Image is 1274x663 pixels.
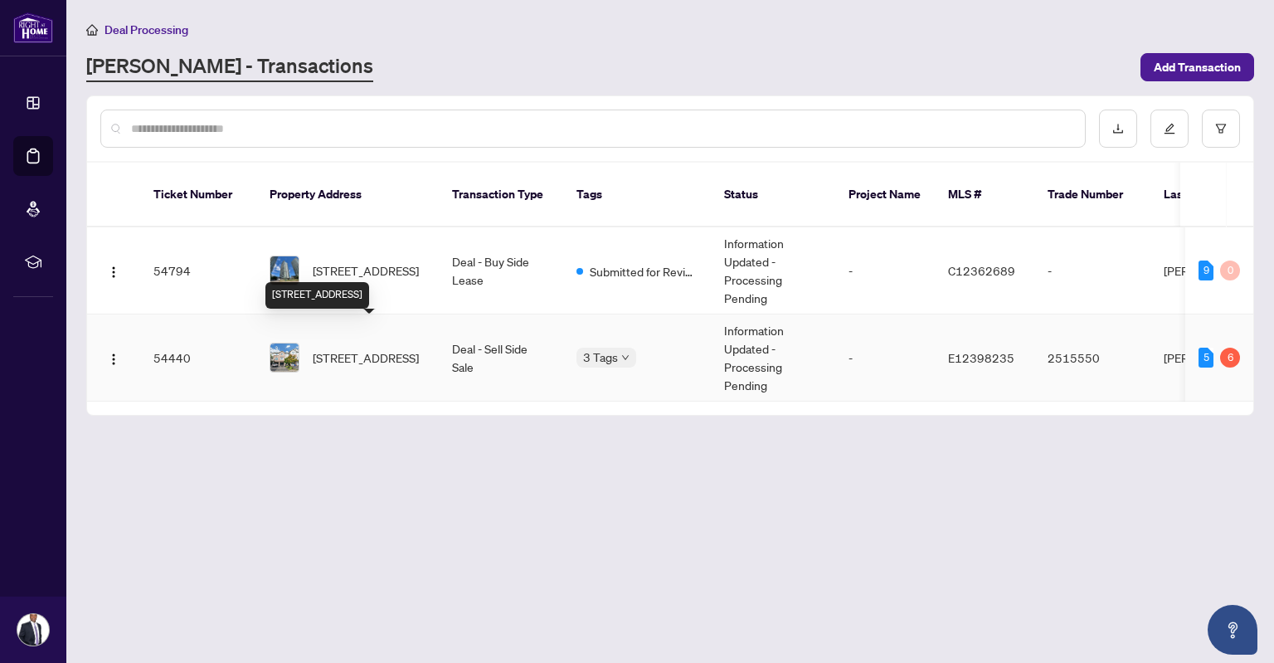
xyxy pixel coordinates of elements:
button: Logo [100,344,127,371]
td: Deal - Buy Side Lease [439,227,563,314]
td: Information Updated - Processing Pending [711,227,835,314]
img: Logo [107,353,120,366]
div: 5 [1199,348,1213,368]
button: edit [1150,110,1189,148]
span: filter [1215,123,1227,134]
span: edit [1164,123,1175,134]
th: Ticket Number [140,163,256,227]
th: Tags [563,163,711,227]
span: E12398235 [948,350,1014,365]
span: [STREET_ADDRESS] [313,261,419,280]
button: Add Transaction [1140,53,1254,81]
button: download [1099,110,1137,148]
td: - [835,314,935,402]
button: Logo [100,257,127,284]
img: Logo [107,266,120,279]
td: - [835,227,935,314]
span: Add Transaction [1154,54,1241,80]
button: Open asap [1208,605,1257,655]
div: 9 [1199,261,1213,280]
span: home [86,24,98,36]
img: logo [13,12,53,43]
img: thumbnail-img [270,344,299,372]
td: 54440 [140,314,256,402]
td: - [1034,227,1150,314]
img: Profile Icon [17,614,49,646]
span: 3 Tags [583,348,618,367]
span: Deal Processing [105,22,188,37]
th: Property Address [256,163,439,227]
a: [PERSON_NAME] - Transactions [86,52,373,82]
th: Status [711,163,835,227]
td: 2515550 [1034,314,1150,402]
span: C12362689 [948,263,1015,278]
th: Transaction Type [439,163,563,227]
div: [STREET_ADDRESS] [265,282,369,309]
button: filter [1202,110,1240,148]
td: 54794 [140,227,256,314]
td: Deal - Sell Side Sale [439,314,563,402]
span: down [621,353,630,362]
img: thumbnail-img [270,256,299,285]
th: Project Name [835,163,935,227]
div: 6 [1220,348,1240,368]
span: [STREET_ADDRESS] [313,349,419,367]
th: MLS # [935,163,1034,227]
td: Information Updated - Processing Pending [711,314,835,402]
span: Submitted for Review [590,262,698,280]
div: 0 [1220,261,1240,280]
th: Trade Number [1034,163,1150,227]
span: download [1112,123,1124,134]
